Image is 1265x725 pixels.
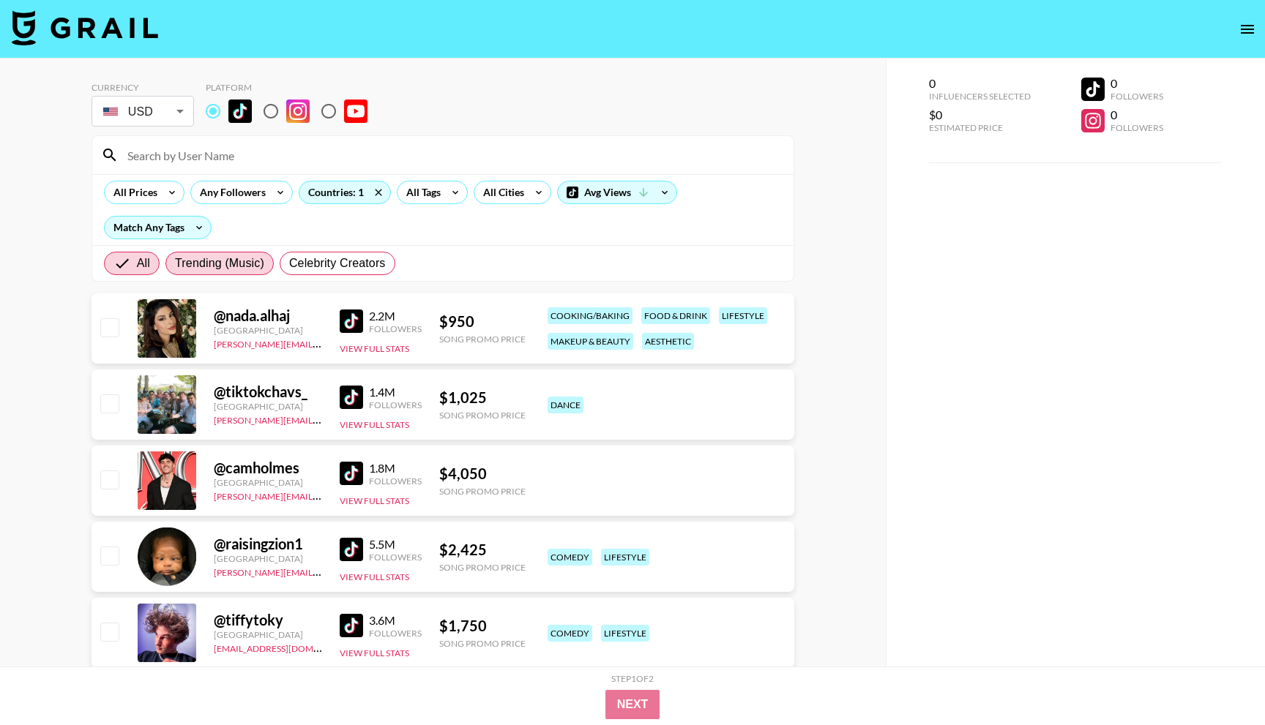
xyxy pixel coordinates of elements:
[105,181,160,203] div: All Prices
[1233,15,1262,44] button: open drawer
[119,143,785,167] input: Search by User Name
[548,625,592,642] div: comedy
[369,385,422,399] div: 1.4M
[340,419,409,430] button: View Full Stats
[340,614,363,637] img: TikTok
[1192,652,1247,707] iframe: Drift Widget Chat Controller
[214,336,430,350] a: [PERSON_NAME][EMAIL_ADDRESS][DOMAIN_NAME]
[1111,91,1163,102] div: Followers
[214,564,430,578] a: [PERSON_NAME][EMAIL_ADDRESS][DOMAIN_NAME]
[369,537,422,552] div: 5.5M
[369,613,422,628] div: 3.6M
[214,325,322,336] div: [GEOGRAPHIC_DATA]
[340,309,363,333] img: TikTok
[439,410,526,421] div: Song Promo Price
[369,309,422,323] div: 2.2M
[558,181,676,203] div: Avg Views
[94,99,191,124] div: USD
[641,307,710,324] div: food & drink
[214,553,322,564] div: [GEOGRAPHIC_DATA]
[214,629,322,640] div: [GEOGRAPHIC_DATA]
[228,99,252,123] img: TikTok
[439,562,526,573] div: Song Promo Price
[439,638,526,649] div: Song Promo Price
[340,462,363,485] img: TikTok
[214,459,322,477] div: @ camholmes
[439,617,526,635] div: $ 1,750
[214,383,322,401] div: @ tiktokchavs_
[1111,76,1163,91] div: 0
[548,307,632,324] div: cooking/baking
[92,82,194,93] div: Currency
[214,488,500,502] a: [PERSON_NAME][EMAIL_ADDRESS][PERSON_NAME][DOMAIN_NAME]
[289,255,386,272] span: Celebrity Creators
[439,312,526,331] div: $ 950
[548,549,592,566] div: comedy
[601,625,649,642] div: lifestyle
[548,397,583,413] div: dance
[929,122,1031,133] div: Estimated Price
[214,412,430,426] a: [PERSON_NAME][EMAIL_ADDRESS][DOMAIN_NAME]
[719,307,767,324] div: lifestyle
[12,10,158,45] img: Grail Talent
[214,535,322,553] div: @ raisingzion1
[369,323,422,334] div: Followers
[340,571,409,582] button: View Full Stats
[105,217,211,238] div: Match Any Tags
[214,477,322,488] div: [GEOGRAPHIC_DATA]
[642,333,694,350] div: aesthetic
[214,307,322,325] div: @ nada.alhaj
[191,181,269,203] div: Any Followers
[929,76,1031,91] div: 0
[548,333,633,350] div: makeup & beauty
[214,611,322,629] div: @ tiffytoky
[286,99,310,123] img: Instagram
[1111,122,1163,133] div: Followers
[299,181,390,203] div: Countries: 1
[369,476,422,487] div: Followers
[214,401,322,412] div: [GEOGRAPHIC_DATA]
[605,690,660,719] button: Next
[340,386,363,409] img: TikTok
[929,108,1031,122] div: $0
[369,552,422,563] div: Followers
[439,465,526,483] div: $ 4,050
[398,181,444,203] div: All Tags
[611,673,654,684] div: Step 1 of 2
[929,91,1031,102] div: Influencers Selected
[369,461,422,476] div: 1.8M
[474,181,527,203] div: All Cities
[340,647,409,658] button: View Full Stats
[439,541,526,559] div: $ 2,425
[369,399,422,410] div: Followers
[206,82,379,93] div: Platform
[340,538,363,561] img: TikTok
[340,343,409,354] button: View Full Stats
[369,628,422,639] div: Followers
[137,255,150,272] span: All
[601,549,649,566] div: lifestyle
[340,495,409,506] button: View Full Stats
[344,99,367,123] img: YouTube
[439,486,526,497] div: Song Promo Price
[214,640,361,654] a: [EMAIL_ADDRESS][DOMAIN_NAME]
[439,388,526,407] div: $ 1,025
[1111,108,1163,122] div: 0
[439,334,526,345] div: Song Promo Price
[175,255,264,272] span: Trending (Music)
